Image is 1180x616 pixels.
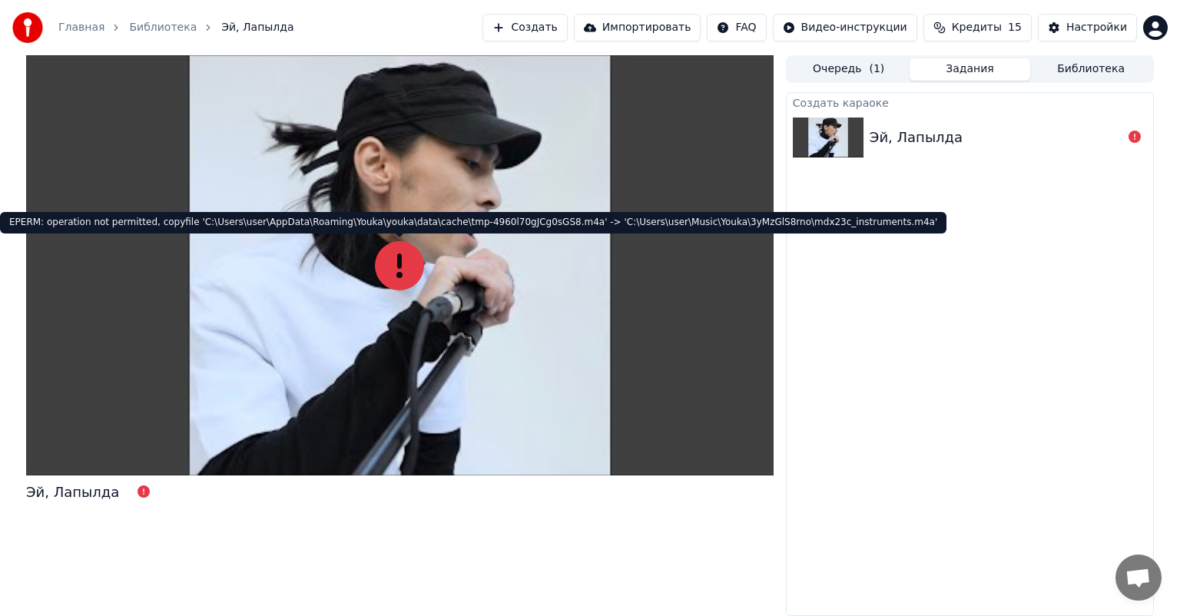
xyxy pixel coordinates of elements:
[952,20,1002,35] span: Кредиты
[26,482,119,503] div: Эй, Лапылда
[1030,58,1152,81] button: Библиотека
[1038,14,1137,41] button: Настройки
[1115,555,1162,601] div: Открытый чат
[1008,20,1022,35] span: 15
[869,61,884,77] span: ( 1 )
[787,93,1153,111] div: Создать караоке
[788,58,910,81] button: Очередь
[1066,20,1127,35] div: Настройки
[12,12,43,43] img: youka
[129,20,197,35] a: Библиотека
[482,14,567,41] button: Создать
[923,14,1032,41] button: Кредиты15
[58,20,104,35] a: Главная
[870,127,963,148] div: Эй, Лапылда
[574,14,701,41] button: Импортировать
[221,20,293,35] span: Эй, Лапылда
[910,58,1031,81] button: Задания
[58,20,294,35] nav: breadcrumb
[707,14,766,41] button: FAQ
[773,14,917,41] button: Видео-инструкции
